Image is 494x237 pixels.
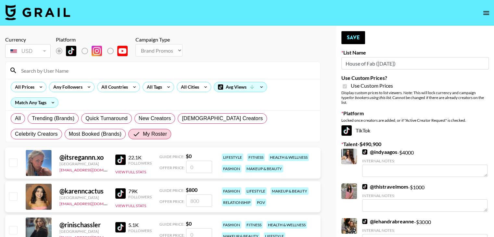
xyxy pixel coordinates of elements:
[362,149,367,155] img: TikTok
[362,219,367,224] img: TikTok
[6,45,49,57] div: USD
[271,187,309,195] div: makeup & beauty
[214,82,267,92] div: Avg Views
[362,149,488,177] div: - $ 4000
[341,90,489,105] div: Display custom prices to list viewers. Note: This will lock currency and campaign type . Cannot b...
[69,130,121,138] span: Most Booked (Brands)
[341,75,489,81] label: Use Custom Prices?
[59,195,108,200] div: [GEOGRAPHIC_DATA]
[59,200,125,206] a: [EMAIL_ADDRESS][DOMAIN_NAME]
[15,115,21,122] span: All
[128,188,152,194] div: 79K
[480,6,493,19] button: open drawer
[186,161,212,173] input: 0
[222,187,241,195] div: fashion
[177,82,200,92] div: All Cities
[362,193,488,198] div: Internal Notes:
[247,154,265,161] div: fitness
[245,165,283,172] div: makeup & beauty
[245,221,263,229] div: fitness
[5,5,70,20] img: Grail Talent
[49,82,84,92] div: Any Followers
[56,36,133,43] div: Platform
[341,125,352,136] img: TikTok
[341,118,489,123] div: Locked once creators are added, or if "Active Creator Request" is checked.
[11,82,36,92] div: All Prices
[269,154,309,161] div: health & wellness
[362,228,488,233] div: Internal Notes:
[362,149,397,155] a: @indyaagos
[341,141,489,147] label: Talent - $ 490,900
[11,98,58,107] div: Match Any Tags
[56,44,133,58] div: List locked to TikTok.
[115,155,126,165] img: TikTok
[362,158,488,163] div: Internal Notes:
[143,82,163,92] div: All Tags
[5,43,51,59] div: Currency is locked to USD
[362,183,408,190] a: @thistravelmom
[222,154,243,161] div: lifestyle
[362,218,414,225] a: @lehandrabreanne
[139,115,171,122] span: New Creators
[186,153,192,159] strong: $ 0
[59,221,108,229] div: @ rinischassler
[128,228,152,233] div: Followers
[92,46,102,56] img: Instagram
[59,187,108,195] div: @ karenncactus
[115,188,126,199] img: TikTok
[59,166,125,172] a: [EMAIL_ADDRESS][DOMAIN_NAME]
[222,165,241,172] div: fashion
[159,188,184,193] span: Guide Price:
[59,153,108,161] div: @ itsregannn.xo
[186,194,212,207] input: 800
[362,183,488,212] div: - $ 1000
[115,169,146,174] button: View Full Stats
[186,187,197,193] strong: $ 800
[341,125,489,136] div: TikTok
[222,221,241,229] div: fashion
[351,82,393,89] span: Use Custom Prices
[66,46,76,56] img: TikTok
[159,154,184,159] span: Guide Price:
[59,161,108,166] div: [GEOGRAPHIC_DATA]
[186,220,192,227] strong: $ 0
[128,161,152,166] div: Followers
[245,187,267,195] div: lifestyle
[117,46,128,56] img: YouTube
[17,65,316,76] input: Search by User Name
[128,222,152,228] div: 5.1K
[5,36,51,43] div: Currency
[256,199,266,206] div: pov
[115,203,146,208] button: View Full Stats
[159,222,184,227] span: Guide Price:
[222,199,252,206] div: relationship
[159,165,185,170] span: Offer Price:
[135,36,183,43] div: Campaign Type
[85,115,128,122] span: Quick Turnaround
[341,31,365,44] button: Save
[115,222,126,232] img: TikTok
[143,130,167,138] span: My Roster
[128,194,152,199] div: Followers
[15,130,58,138] span: Celebrity Creators
[128,154,152,161] div: 22.1K
[59,229,108,234] div: [GEOGRAPHIC_DATA]
[32,115,74,122] span: Trending (Brands)
[341,49,489,56] label: List Name
[267,221,307,229] div: health & wellness
[349,95,391,100] em: for bookers using this list
[362,184,367,189] img: TikTok
[159,199,185,204] span: Offer Price:
[182,115,263,122] span: [DEMOGRAPHIC_DATA] Creators
[97,82,129,92] div: All Countries
[341,110,489,117] label: Platform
